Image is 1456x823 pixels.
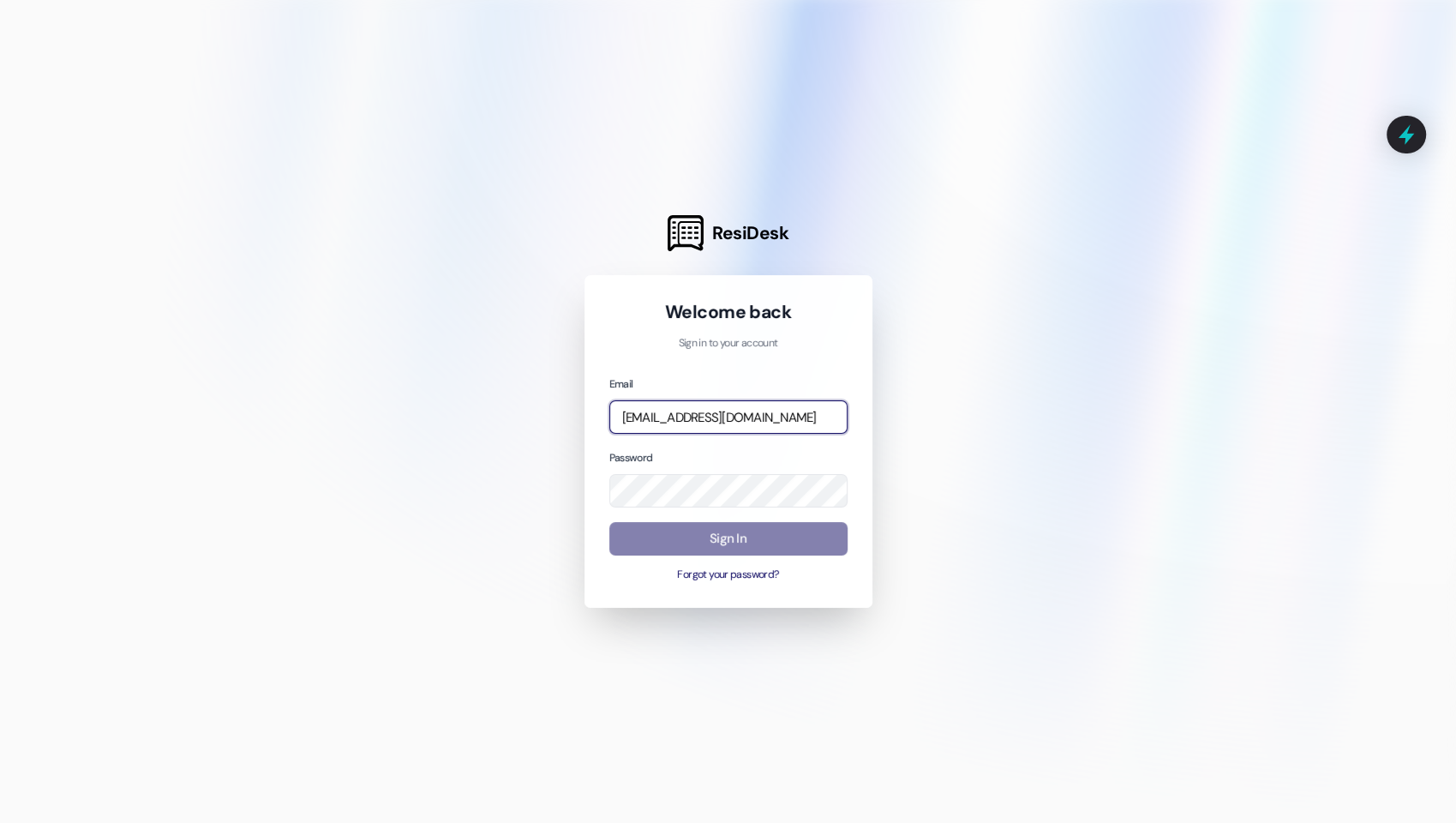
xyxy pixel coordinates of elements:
label: Password [609,451,653,465]
img: ResiDesk Logo [668,215,704,251]
h1: Welcome back [609,300,848,324]
p: Sign in to your account [609,336,848,351]
button: Sign In [609,522,848,556]
span: ResiDesk [712,221,788,245]
label: Email [609,377,633,391]
input: name@example.com [609,400,848,434]
button: Forgot your password? [609,568,848,583]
